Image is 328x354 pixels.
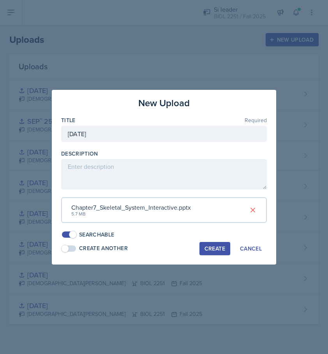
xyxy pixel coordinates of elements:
[79,244,128,252] div: Create Another
[245,117,267,123] span: Required
[240,245,262,252] div: Cancel
[235,242,267,255] button: Cancel
[71,210,191,217] div: 5.7 MB
[61,126,267,142] input: Enter title
[61,116,76,124] label: Title
[71,203,191,212] div: Chapter7_Skeletal_System_Interactive.pptx
[138,96,190,110] h3: New Upload
[199,242,230,255] button: Create
[61,150,98,158] label: Description
[205,245,225,252] div: Create
[79,231,115,239] div: Searchable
